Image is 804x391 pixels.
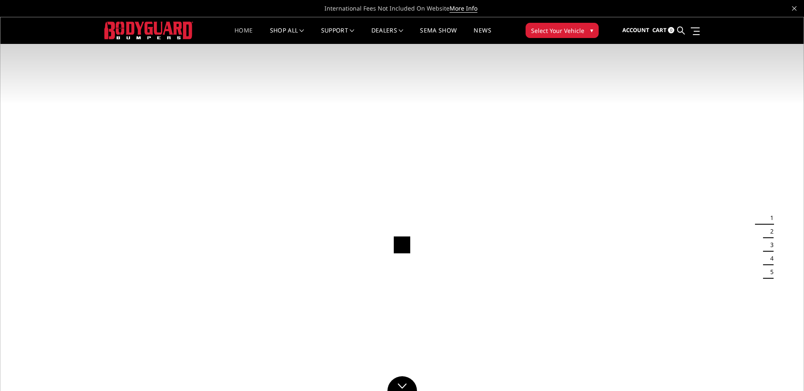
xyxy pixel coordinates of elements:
a: Home [234,27,253,44]
span: Account [622,26,649,34]
a: Dealers [371,27,403,44]
button: 1 of 5 [765,211,774,225]
button: 4 of 5 [765,252,774,265]
span: Cart [652,26,667,34]
button: 5 of 5 [765,265,774,279]
a: Account [622,19,649,42]
button: 3 of 5 [765,238,774,252]
img: BODYGUARD BUMPERS [104,22,193,39]
button: 2 of 5 [765,225,774,238]
a: shop all [270,27,304,44]
span: ▾ [590,26,593,35]
a: SEMA Show [420,27,457,44]
span: Select Your Vehicle [531,26,584,35]
a: Click to Down [387,376,417,391]
a: Support [321,27,354,44]
span: 0 [668,27,674,33]
a: More Info [450,4,477,13]
button: Select Your Vehicle [526,23,599,38]
a: Cart 0 [652,19,674,42]
a: News [474,27,491,44]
